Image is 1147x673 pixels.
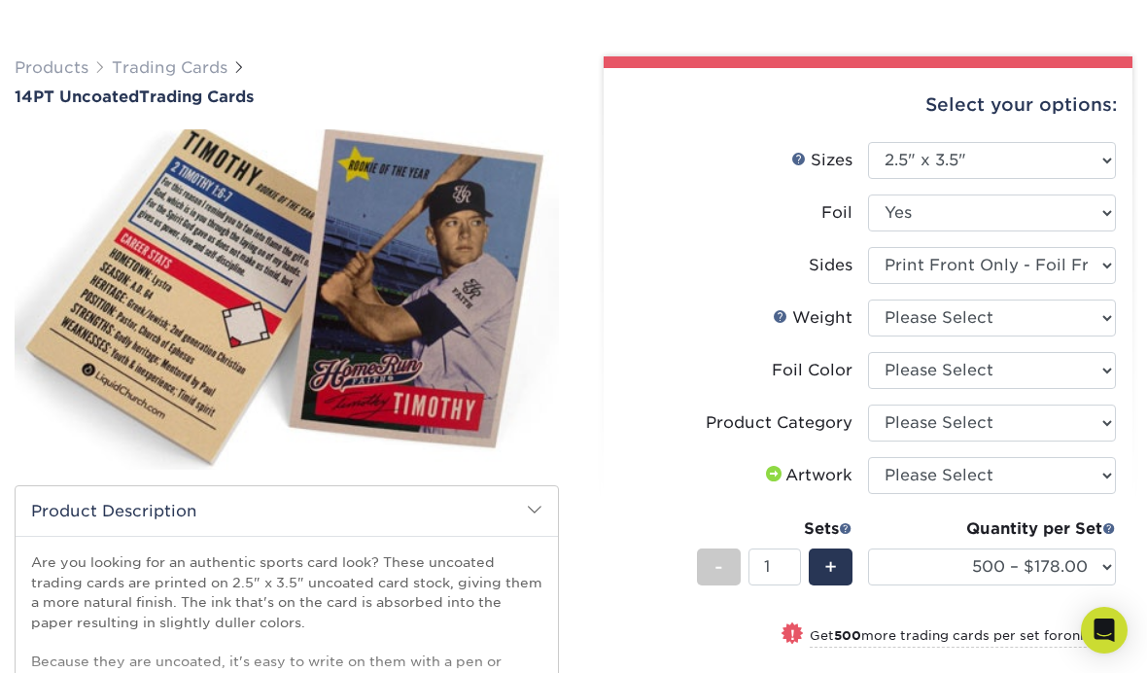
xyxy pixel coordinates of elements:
[834,628,861,643] strong: 500
[706,411,852,435] div: Product Category
[714,552,723,582] span: -
[809,254,852,277] div: Sides
[762,464,852,487] div: Artwork
[112,58,227,77] a: Trading Cards
[791,149,852,172] div: Sizes
[15,111,559,488] img: 14PT Uncoated 01
[15,88,559,106] a: 14PT UncoatedTrading Cards
[773,306,852,330] div: Weight
[824,552,837,582] span: +
[790,624,795,645] span: !
[619,68,1117,142] div: Select your options:
[15,88,559,106] h1: Trading Cards
[697,517,852,541] div: Sets
[868,517,1116,541] div: Quantity per Set
[821,201,852,225] div: Foil
[772,359,852,382] div: Foil Color
[810,628,1116,648] small: Get more trading cards per set for
[16,486,558,536] h2: Product Description
[15,58,88,77] a: Products
[15,88,139,106] span: 14PT Uncoated
[1081,607,1128,654] div: Open Intercom Messenger
[1063,628,1116,643] span: only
